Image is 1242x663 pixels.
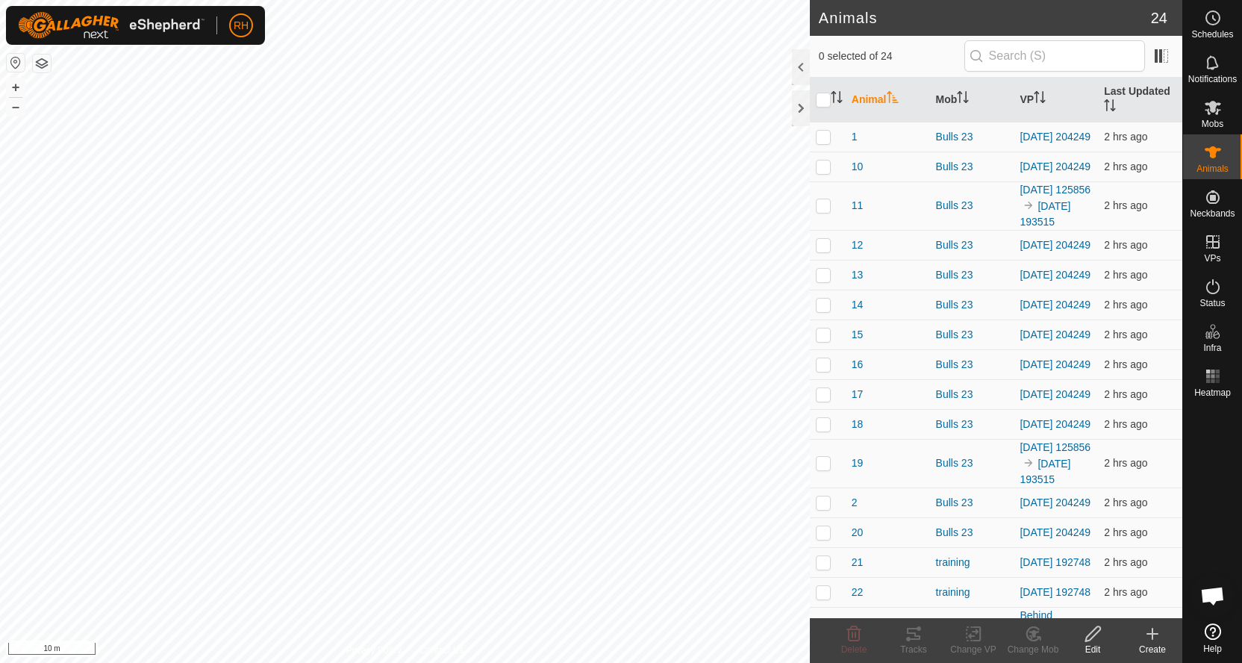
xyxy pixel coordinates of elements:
span: 21 [852,555,864,570]
button: + [7,78,25,96]
div: Bulls 23 [936,267,1008,283]
span: 13 Sept 2025, 4:37 am [1104,269,1147,281]
span: RH [234,18,249,34]
a: Privacy Policy [346,644,402,657]
h2: Animals [819,9,1151,27]
a: [DATE] 204249 [1020,526,1090,538]
a: [DATE] 125856 [1020,184,1090,196]
span: 13 Sept 2025, 4:37 am [1104,457,1147,469]
span: 13 Sept 2025, 4:38 am [1104,497,1147,508]
span: 17 [852,387,864,402]
div: Bulls 23 [936,357,1008,373]
span: 13 Sept 2025, 4:37 am [1104,329,1147,340]
span: 13 Sept 2025, 4:37 am [1104,388,1147,400]
span: 13 Sept 2025, 4:38 am [1104,556,1147,568]
div: Bulls 23 [936,198,1008,214]
span: 13 Sept 2025, 4:37 am [1104,299,1147,311]
th: Animal [846,78,930,122]
span: 13 Sept 2025, 4:37 am [1104,526,1147,538]
a: [DATE] 192748 [1020,556,1090,568]
a: [DATE] 193515 [1020,200,1070,228]
a: [DATE] 204249 [1020,497,1090,508]
a: [DATE] 204249 [1020,239,1090,251]
span: 10 [852,159,864,175]
span: Notifications [1188,75,1237,84]
div: Bulls 23 [936,297,1008,313]
a: [DATE] 204249 [1020,418,1090,430]
span: 13 [852,267,864,283]
th: Mob [930,78,1014,122]
span: 13 Sept 2025, 4:37 am [1104,199,1147,211]
span: 1 [852,129,858,145]
div: Create [1123,643,1182,656]
div: Bulls 23 [936,327,1008,343]
span: 13 Sept 2025, 4:37 am [1104,161,1147,172]
th: Last Updated [1098,78,1182,122]
img: to [1023,457,1035,469]
span: 2 [852,495,858,511]
a: Behind Papakainga [1020,609,1075,637]
span: Status [1199,299,1225,308]
span: Schedules [1191,30,1233,39]
span: 24 [1151,7,1167,29]
button: Reset Map [7,54,25,72]
span: 15 [852,327,864,343]
a: [DATE] 204249 [1020,388,1090,400]
span: 20 [852,525,864,541]
div: Bulls 23 [936,455,1008,471]
img: Gallagher Logo [18,12,205,39]
div: Edit [1063,643,1123,656]
a: [DATE] 204249 [1020,161,1090,172]
span: Help [1203,644,1222,653]
span: 16 [852,357,864,373]
a: [DATE] 193515 [1020,458,1070,485]
p-sorticon: Activate to sort [1104,102,1116,113]
div: Bulls 23 [936,129,1008,145]
span: 13 Sept 2025, 4:38 am [1104,586,1147,598]
span: 0 selected of 24 [819,49,964,64]
span: 14 [852,297,864,313]
span: Neckbands [1190,209,1235,218]
span: 19 [852,455,864,471]
span: Mobs [1202,119,1223,128]
button: Map Layers [33,55,51,72]
div: Bulls 23 [936,525,1008,541]
a: [DATE] 192748 [1020,586,1090,598]
a: [DATE] 204249 [1020,329,1090,340]
th: VP [1014,78,1098,122]
p-sorticon: Activate to sort [1034,93,1046,105]
p-sorticon: Activate to sort [887,93,899,105]
div: Bulls 23 [936,387,1008,402]
span: 22 [852,585,864,600]
span: Infra [1203,343,1221,352]
div: training [936,585,1008,600]
span: 13 Sept 2025, 4:38 am [1104,358,1147,370]
input: Search (S) [964,40,1145,72]
div: Change VP [943,643,1003,656]
p-sorticon: Activate to sort [831,93,843,105]
div: Tracks [884,643,943,656]
span: 13 Sept 2025, 4:37 am [1104,239,1147,251]
a: [DATE] 125856 [1020,441,1090,453]
div: Bulls 23 [936,495,1008,511]
img: to [1023,199,1035,211]
div: training [936,555,1008,570]
span: Heatmap [1194,388,1231,397]
button: – [7,98,25,116]
span: 11 [852,198,864,214]
a: [DATE] 204249 [1020,299,1090,311]
span: Animals [1196,164,1229,173]
div: Open chat [1190,573,1235,618]
span: 12 [852,237,864,253]
span: VPs [1204,254,1220,263]
div: Bulls 23 [936,237,1008,253]
a: [DATE] 204249 [1020,131,1090,143]
a: Contact Us [419,644,464,657]
div: Change Mob [1003,643,1063,656]
span: Delete [841,644,867,655]
span: 18 [852,417,864,432]
div: Bulls 23 [936,417,1008,432]
a: Help [1183,617,1242,659]
p-sorticon: Activate to sort [957,93,969,105]
a: [DATE] 204249 [1020,358,1090,370]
